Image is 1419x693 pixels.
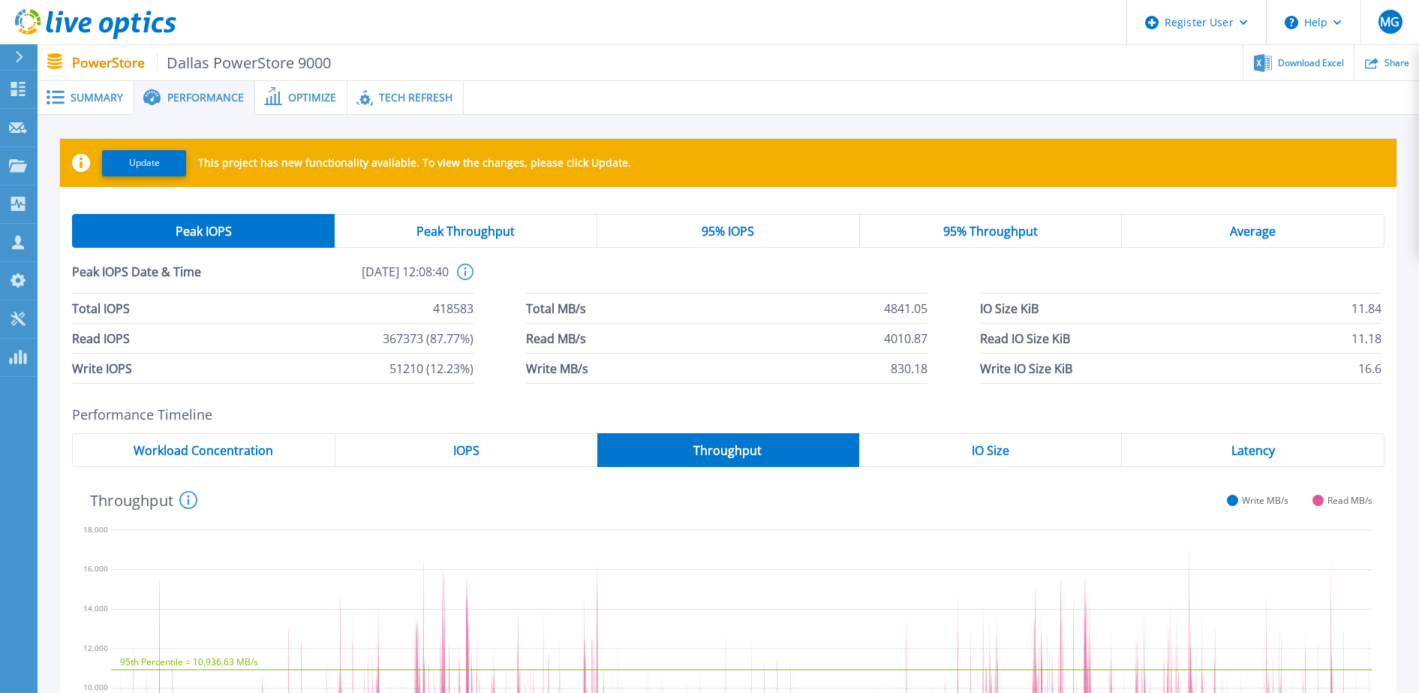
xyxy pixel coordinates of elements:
span: Dallas PowerStore 9000 [157,54,332,71]
span: Read IOPS [72,324,130,353]
p: PowerStore [72,54,332,71]
span: Write IOPS [72,354,132,383]
span: Total IOPS [72,294,130,323]
span: Write MB/s [526,354,588,383]
text: 12,000 [83,643,108,653]
h4: Throughput [90,491,197,509]
span: 830.18 [891,354,927,383]
span: 95% IOPS [702,225,754,237]
span: Share [1384,59,1409,68]
span: Latency [1231,444,1275,456]
span: Write MB/s [1242,495,1288,506]
span: 95% Throughput [943,225,1038,237]
text: 10,000 [83,682,108,693]
text: 95th Percentile = 10,936.63 MB/s [120,655,258,668]
text: 16,000 [83,564,108,574]
span: Optimize [288,92,336,103]
span: IO Size KiB [980,294,1039,323]
span: 11.84 [1351,294,1381,323]
span: Peak Throughput [416,225,515,237]
span: Read MB/s [526,324,586,353]
span: 11.18 [1351,324,1381,353]
span: 4010.87 [884,324,927,353]
span: Total MB/s [526,294,586,323]
span: IO Size [972,444,1009,456]
span: 4841.05 [884,294,927,323]
span: MG [1380,16,1399,28]
span: Summary [71,92,123,103]
p: This project has new functionality available. To view the changes, please click Update. [198,157,631,169]
span: Read IO Size KiB [980,324,1070,353]
span: Peak IOPS Date & Time [72,264,260,293]
span: Write IO Size KiB [980,354,1072,383]
span: 16.6 [1358,354,1381,383]
span: 51210 (12.23%) [389,354,474,383]
span: Tech Refresh [379,92,452,103]
h2: Performance Timeline [72,407,1384,423]
span: 418583 [433,294,474,323]
span: Workload Concentration [134,444,273,456]
span: Read MB/s [1327,495,1372,506]
span: Peak IOPS [176,225,232,237]
span: IOPS [453,444,480,456]
span: 367373 (87.77%) [383,324,474,353]
span: Throughput [693,444,762,456]
text: 14,000 [83,603,108,613]
button: Update [102,150,186,176]
span: [DATE] 12:08:40 [260,264,449,293]
span: Download Excel [1278,59,1344,68]
span: Performance [167,92,244,103]
text: 18,000 [83,524,108,535]
span: Average [1230,225,1276,237]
